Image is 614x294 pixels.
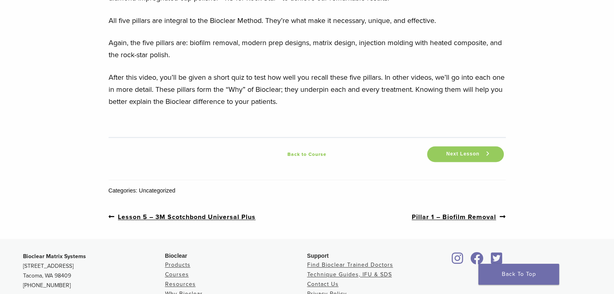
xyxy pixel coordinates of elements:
[307,271,392,278] a: Technique Guides, IFU & SDS
[165,253,187,259] span: Bioclear
[441,151,484,157] span: Next Lesson
[109,195,506,239] nav: Post Navigation
[449,257,466,265] a: Bioclear
[412,212,506,222] a: Pillar 1 – Biofilm Removal
[109,212,256,222] a: Lesson 5 – 3M Scotchbond Universal Plus
[468,257,486,265] a: Bioclear
[109,37,506,61] p: Again, the five pillars are: biofilm removal, modern prep designs, matrix design, injection moldi...
[109,14,506,27] p: All five pillars are integral to the Bioclear Method. They’re what make it necessary, unique, and...
[109,71,506,108] p: After this video, you’ll be given a short quiz to test how well you recall these five pillars. In...
[478,264,559,285] a: Back To Top
[189,149,425,159] a: Back to Course
[307,253,329,259] span: Support
[109,186,506,195] div: Categories: Uncategorized
[165,261,191,268] a: Products
[307,261,393,268] a: Find Bioclear Trained Doctors
[165,281,196,288] a: Resources
[23,252,165,290] p: [STREET_ADDRESS] Tacoma, WA 98409 [PHONE_NUMBER]
[23,253,86,260] strong: Bioclear Matrix Systems
[488,257,505,265] a: Bioclear
[165,271,189,278] a: Courses
[427,146,504,162] a: Next Lesson
[307,281,339,288] a: Contact Us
